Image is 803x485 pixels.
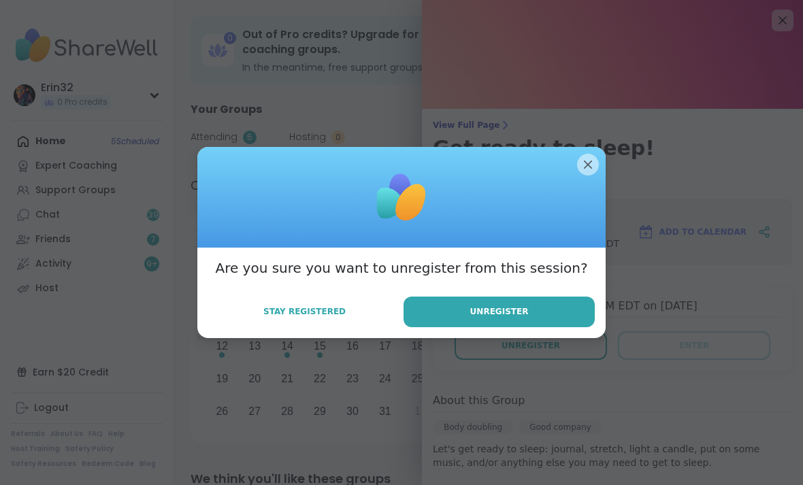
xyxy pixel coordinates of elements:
[367,163,436,231] img: ShareWell Logomark
[404,297,595,327] button: Unregister
[470,305,529,318] span: Unregister
[263,305,346,318] span: Stay Registered
[208,297,401,326] button: Stay Registered
[215,258,587,278] h3: Are you sure you want to unregister from this session?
